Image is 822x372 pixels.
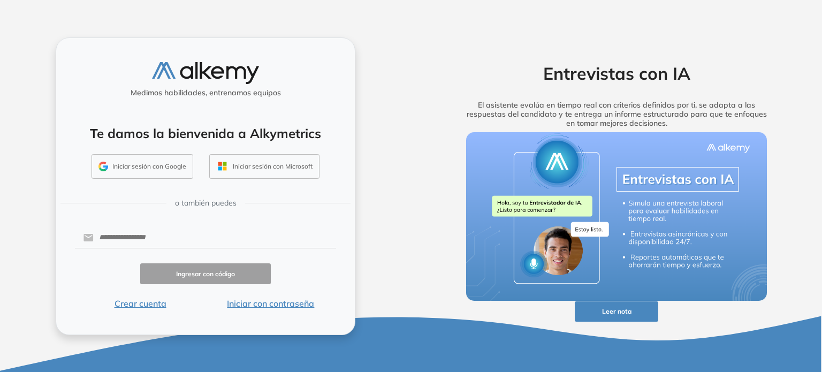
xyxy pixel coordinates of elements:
h5: Medimos habilidades, entrenamos equipos [60,88,351,97]
img: GMAIL_ICON [98,162,108,171]
h5: El asistente evalúa en tiempo real con criterios definidos por ti, se adapta a las respuestas del... [450,101,783,127]
span: o también puedes [175,198,237,209]
button: Iniciar sesión con Microsoft [209,154,319,179]
button: Iniciar con contraseña [205,297,336,310]
button: Crear cuenta [75,297,205,310]
img: img-more-info [466,132,767,301]
button: Ingresar con código [140,263,271,284]
button: Leer nota [575,301,658,322]
img: logo-alkemy [152,62,259,84]
h2: Entrevistas con IA [450,63,783,83]
h4: Te damos la bienvenida a Alkymetrics [70,126,341,141]
button: Iniciar sesión con Google [92,154,193,179]
img: OUTLOOK_ICON [216,160,229,172]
